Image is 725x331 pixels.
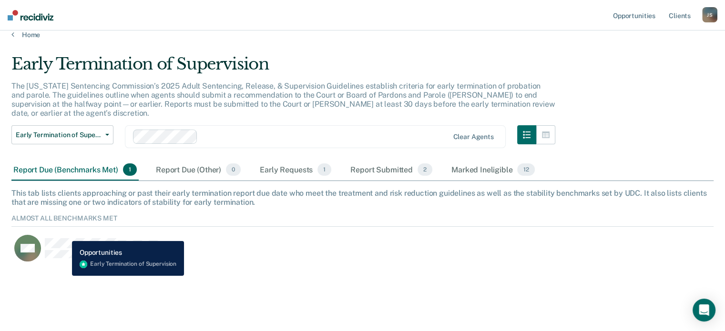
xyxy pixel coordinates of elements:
div: Clear agents [453,133,493,141]
span: 0 [226,163,241,176]
span: 1 [317,163,331,176]
div: Early Requests1 [258,160,333,181]
button: Early Termination of Supervision [11,125,113,144]
div: Almost All Benchmarks Met [11,214,714,227]
p: The [US_STATE] Sentencing Commission’s 2025 Adult Sentencing, Release, & Supervision Guidelines e... [11,81,555,118]
div: J S [702,7,717,22]
a: Home [11,30,714,39]
div: Report Due (Other)0 [154,160,243,181]
span: 2 [418,163,432,176]
img: Recidiviz [8,10,53,20]
button: JS [702,7,717,22]
div: CaseloadOpportunityCell-267210 [11,234,626,272]
div: Open Intercom Messenger [693,299,715,321]
div: Early Termination of Supervision [11,54,555,81]
span: 1 [123,163,137,176]
div: Report Due (Benchmarks Met)1 [11,160,139,181]
div: This tab lists clients approaching or past their early termination report due date who meet the t... [11,189,714,207]
div: Report Submitted2 [348,160,434,181]
span: Early Termination of Supervision [16,131,102,139]
span: 12 [517,163,534,176]
div: Marked Ineligible12 [449,160,536,181]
